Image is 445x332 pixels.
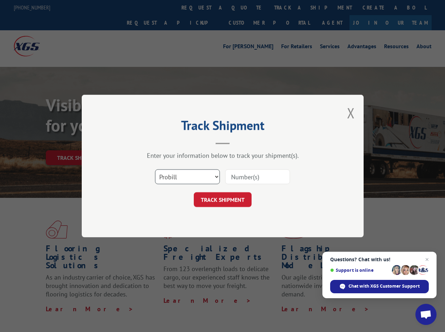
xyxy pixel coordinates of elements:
[330,268,389,273] span: Support is online
[117,120,328,134] h2: Track Shipment
[348,283,420,289] span: Chat with XGS Customer Support
[225,169,290,184] input: Number(s)
[330,280,429,293] div: Chat with XGS Customer Support
[194,192,252,207] button: TRACK SHIPMENT
[423,255,431,264] span: Close chat
[415,304,437,325] div: Open chat
[117,151,328,159] div: Enter your information below to track your shipment(s).
[347,104,355,122] button: Close modal
[330,257,429,262] span: Questions? Chat with us!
